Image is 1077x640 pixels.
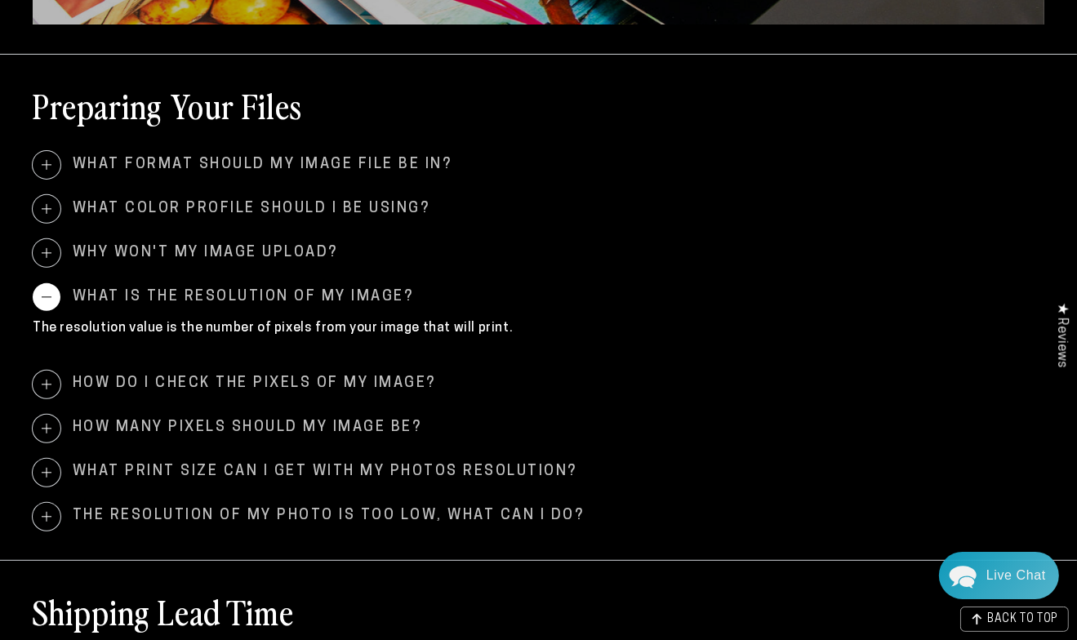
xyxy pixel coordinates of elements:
p: The resolution value is the number of pixels from your image that will print. [33,319,1044,337]
summary: What color profile should I be using? [33,195,1044,223]
summary: What is the resolution of my image? [33,283,1044,311]
span: BACK TO TOP [987,614,1058,625]
div: Click to open Judge.me floating reviews tab [1046,290,1077,380]
h2: Preparing Your Files [33,84,302,127]
h2: Shipping Lead Time [33,590,294,633]
div: Chat widget toggle [939,552,1059,599]
summary: The resolution of my photo is too low, what can I do? [33,503,1044,531]
div: Contact Us Directly [986,552,1046,599]
summary: What format should my image file be in? [33,151,1044,179]
summary: What print size can I get with my photos resolution? [33,459,1044,487]
summary: How many pixels should my image be? [33,415,1044,442]
summary: How do I check the pixels of my image? [33,371,1044,398]
summary: Why won't my image upload? [33,239,1044,267]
